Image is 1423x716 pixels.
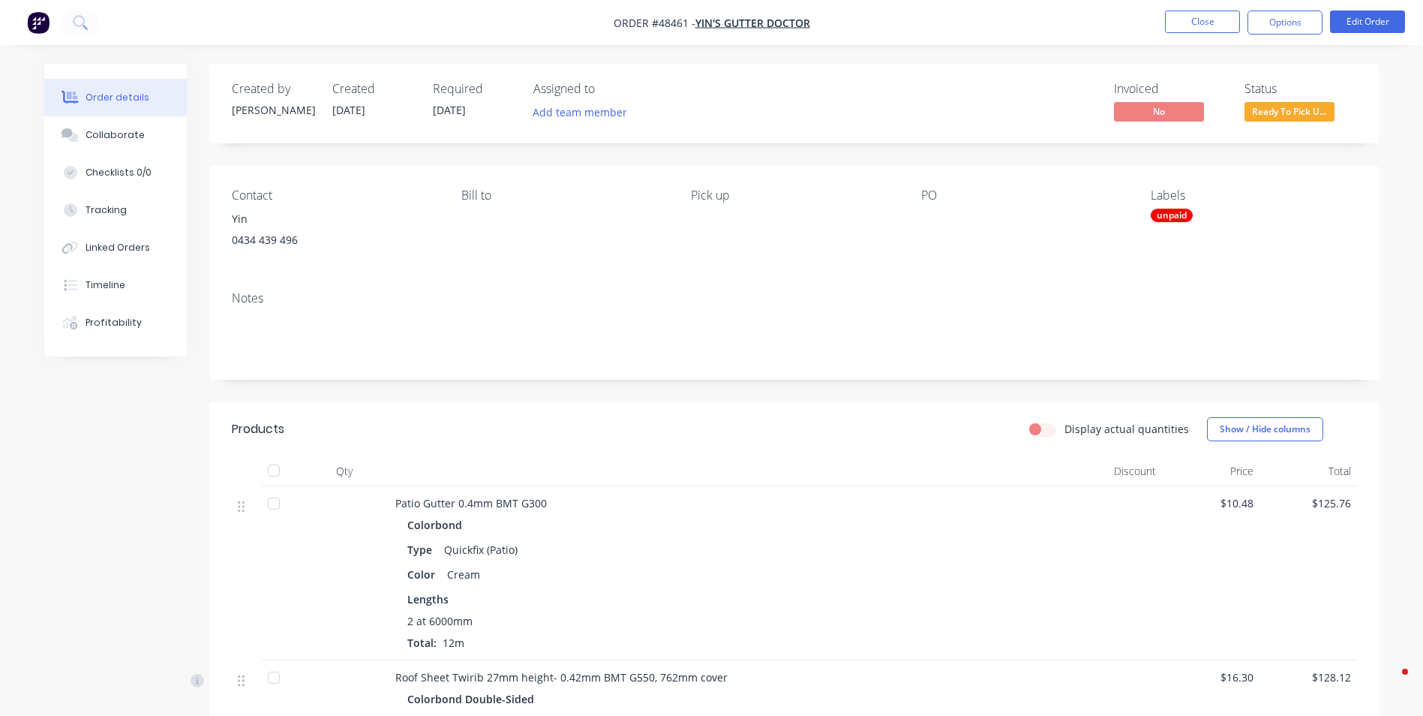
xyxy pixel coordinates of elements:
[232,209,437,230] div: Yin
[695,16,810,30] a: Yin's Gutter Doctor
[232,102,314,118] div: [PERSON_NAME]
[299,456,389,486] div: Qty
[437,636,470,650] span: 12m
[438,539,524,561] div: Quickfix (Patio)
[1244,102,1334,125] button: Ready To Pick U...
[441,564,486,585] div: Cream
[86,166,152,179] div: Checklists 0/0
[86,128,145,142] div: Collaborate
[44,304,187,341] button: Profitability
[44,191,187,229] button: Tracking
[86,203,127,217] div: Tracking
[433,103,466,117] span: [DATE]
[1151,188,1356,203] div: Labels
[332,103,365,117] span: [DATE]
[232,291,1357,305] div: Notes
[27,11,50,34] img: Factory
[232,82,314,96] div: Created by
[86,316,142,329] div: Profitability
[524,102,635,122] button: Add team member
[86,241,150,254] div: Linked Orders
[1244,102,1334,121] span: Ready To Pick U...
[1259,456,1357,486] div: Total
[44,229,187,266] button: Linked Orders
[1247,11,1322,35] button: Options
[533,82,683,96] div: Assigned to
[1330,11,1405,33] button: Edit Order
[691,188,896,203] div: Pick up
[1372,665,1408,701] iframe: Intercom live chat
[86,278,125,292] div: Timeline
[1064,421,1189,437] label: Display actual quantities
[1114,82,1226,96] div: Invoiced
[44,154,187,191] button: Checklists 0/0
[86,91,149,104] div: Order details
[232,420,284,438] div: Products
[407,564,441,585] div: Color
[407,613,473,629] span: 2 at 6000mm
[1162,456,1259,486] div: Price
[44,116,187,154] button: Collaborate
[1265,495,1351,511] span: $125.76
[407,514,468,536] div: Colorbond
[1114,102,1204,121] span: No
[461,188,667,203] div: Bill to
[232,188,437,203] div: Contact
[1168,669,1253,685] span: $16.30
[407,591,449,607] span: Lengths
[533,102,635,122] button: Add team member
[614,16,695,30] span: Order #48461 -
[407,688,540,710] div: Colorbond Double-Sided
[1168,495,1253,511] span: $10.48
[407,636,437,650] span: Total:
[1207,417,1323,441] button: Show / Hide columns
[1265,669,1351,685] span: $128.12
[395,496,547,510] span: Patio Gutter 0.4mm BMT G300
[1151,209,1193,222] div: unpaid
[433,82,515,96] div: Required
[44,266,187,304] button: Timeline
[232,209,437,257] div: Yin0434 439 496
[1165,11,1240,33] button: Close
[395,670,728,684] span: Roof Sheet Twirib 27mm height- 0.42mm BMT G550, 762mm cover
[407,539,438,561] div: Type
[1244,82,1357,96] div: Status
[44,79,187,116] button: Order details
[332,82,415,96] div: Created
[1064,456,1162,486] div: Discount
[921,188,1127,203] div: PO
[232,230,437,251] div: 0434 439 496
